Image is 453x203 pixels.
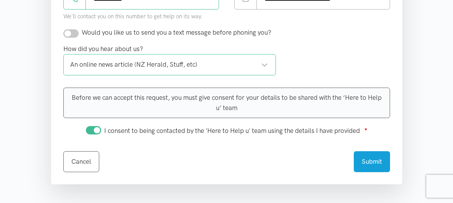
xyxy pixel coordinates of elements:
[104,127,360,134] span: I consent to being contacted by the 'Here to Help u' team using the details I have provided
[364,126,368,132] sup: ●
[63,44,143,54] label: How did you hear about us?
[70,59,268,70] div: An online news article (NZ Herald, Stuff, etc)
[63,88,390,118] div: Before we can accept this request, you must give consent for your details to be shared with the ‘...
[82,29,271,36] span: Would you like us to send you a text message before phoning you?
[63,151,99,172] a: Cancel
[354,151,390,172] button: Submit
[63,13,202,20] small: We'll contact you on this number to get help on its way.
